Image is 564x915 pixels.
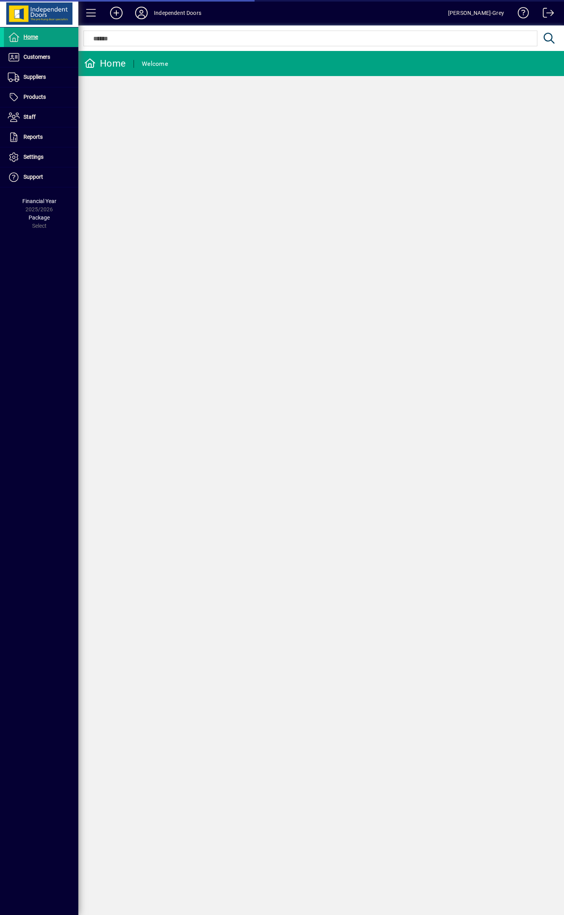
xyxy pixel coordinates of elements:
span: Products [23,94,46,100]
span: Home [23,34,38,40]
button: Add [104,6,129,20]
span: Reports [23,134,43,140]
a: Settings [4,147,78,167]
span: Financial Year [22,198,56,204]
div: Welcome [142,58,168,70]
a: Products [4,87,78,107]
span: Support [23,174,43,180]
a: Staff [4,107,78,127]
button: Profile [129,6,154,20]
a: Knowledge Base [512,2,529,27]
span: Staff [23,114,36,120]
a: Logout [537,2,554,27]
span: Suppliers [23,74,46,80]
span: Customers [23,54,50,60]
span: Settings [23,154,43,160]
a: Reports [4,127,78,147]
div: [PERSON_NAME]-Grey [448,7,504,19]
a: Suppliers [4,67,78,87]
a: Customers [4,47,78,67]
a: Support [4,167,78,187]
div: Independent Doors [154,7,201,19]
div: Home [84,57,126,70]
span: Package [29,214,50,221]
